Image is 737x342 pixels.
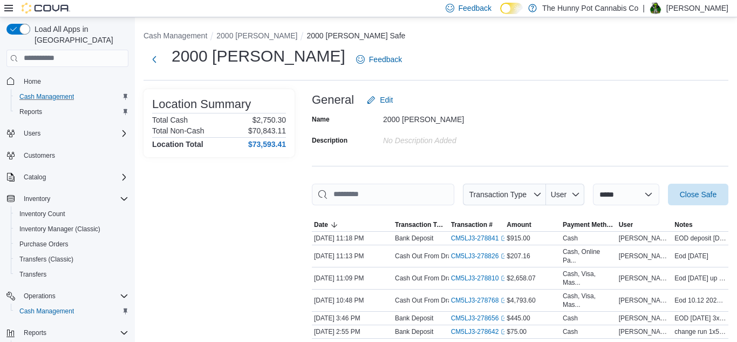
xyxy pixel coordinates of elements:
[11,89,133,104] button: Cash Management
[395,252,521,260] p: Cash Out From Drawer (Cash 4 - Inventory)
[680,189,716,200] span: Close Safe
[504,218,561,231] button: Amount
[363,89,397,111] button: Edit
[395,234,433,243] p: Bank Deposit
[2,170,133,185] button: Catalog
[649,2,662,15] div: Alexyss Dodd
[507,252,530,260] span: $207.16
[551,190,567,199] span: User
[674,314,726,323] span: EOD [DATE] 3x50 14x20 3x15
[619,314,671,323] span: [PERSON_NAME]
[15,305,128,318] span: Cash Management
[507,234,530,243] span: $915.00
[619,296,671,305] span: [PERSON_NAME]
[19,255,73,264] span: Transfers (Classic)
[393,218,449,231] button: Transaction Type
[19,225,100,233] span: Inventory Manager (Classic)
[24,195,50,203] span: Inventory
[383,111,528,124] div: 2000 [PERSON_NAME]
[172,45,345,67] h1: 2000 [PERSON_NAME]
[369,54,402,65] span: Feedback
[312,136,347,145] label: Description
[501,328,507,335] svg: External link
[451,234,508,243] a: CM5LJ3-278841External link
[144,31,207,40] button: Cash Management
[11,222,133,237] button: Inventory Manager (Classic)
[674,252,708,260] span: Eod [DATE]
[619,234,671,243] span: [PERSON_NAME]
[312,218,393,231] button: Date
[312,272,393,285] div: [DATE] 11:09 PM
[19,290,128,303] span: Operations
[15,90,78,103] a: Cash Management
[152,140,203,149] h4: Location Total
[312,184,454,205] input: This is a search bar. As you type, the results lower in the page will automatically filter.
[312,312,393,325] div: [DATE] 3:46 PM
[15,305,78,318] a: Cash Management
[15,207,70,220] a: Inventory Count
[459,3,492,14] span: Feedback
[15,223,128,236] span: Inventory Manager (Classic)
[22,3,70,14] img: Cova
[19,127,45,140] button: Users
[619,327,671,336] span: [PERSON_NAME]
[19,270,46,279] span: Transfers
[24,151,55,160] span: Customers
[2,126,133,141] button: Users
[312,93,354,106] h3: General
[501,297,507,304] svg: External link
[500,3,523,14] input: Dark Mode
[15,268,128,281] span: Transfers
[380,95,393,105] span: Edit
[306,31,405,40] button: 2000 [PERSON_NAME] Safe
[11,304,133,319] button: Cash Management
[2,191,133,206] button: Inventory
[395,327,433,336] p: Bank Deposit
[19,326,51,339] button: Reports
[216,31,297,40] button: 2000 [PERSON_NAME]
[19,149,128,162] span: Customers
[2,289,133,304] button: Operations
[144,30,728,43] nav: An example of EuiBreadcrumbs
[24,292,56,300] span: Operations
[563,234,578,243] div: Cash
[312,232,393,245] div: [DATE] 11:18 PM
[619,252,671,260] span: [PERSON_NAME]
[617,218,673,231] button: User
[563,247,615,265] div: Cash, Online Pa...
[451,327,508,336] a: CM5LJ3-278642External link
[15,238,73,251] a: Purchase Orders
[561,218,617,231] button: Payment Methods
[395,314,433,323] p: Bank Deposit
[507,220,531,229] span: Amount
[501,235,507,242] svg: External link
[253,116,286,124] p: $2,750.30
[2,147,133,163] button: Customers
[546,184,584,205] button: User
[312,250,393,263] div: [DATE] 11:13 PM
[674,296,726,305] span: Eod 10.12 2025short 12 cents
[11,267,133,282] button: Transfers
[463,184,546,205] button: Transaction Type
[619,274,671,283] span: [PERSON_NAME]
[152,126,204,135] h6: Total Non-Cash
[15,253,128,266] span: Transfers (Classic)
[15,268,51,281] a: Transfers
[24,77,41,86] span: Home
[563,314,578,323] div: Cash
[19,326,128,339] span: Reports
[2,325,133,340] button: Reports
[451,274,508,283] a: CM5LJ3-278810External link
[15,238,128,251] span: Purchase Orders
[542,2,638,15] p: The Hunny Pot Cannabis Co
[672,218,728,231] button: Notes
[11,206,133,222] button: Inventory Count
[668,184,728,205] button: Close Safe
[24,328,46,337] span: Reports
[501,275,507,281] svg: External link
[507,327,527,336] span: $75.00
[451,220,493,229] span: Transaction #
[19,127,128,140] span: Users
[666,2,728,15] p: [PERSON_NAME]
[15,207,128,220] span: Inventory Count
